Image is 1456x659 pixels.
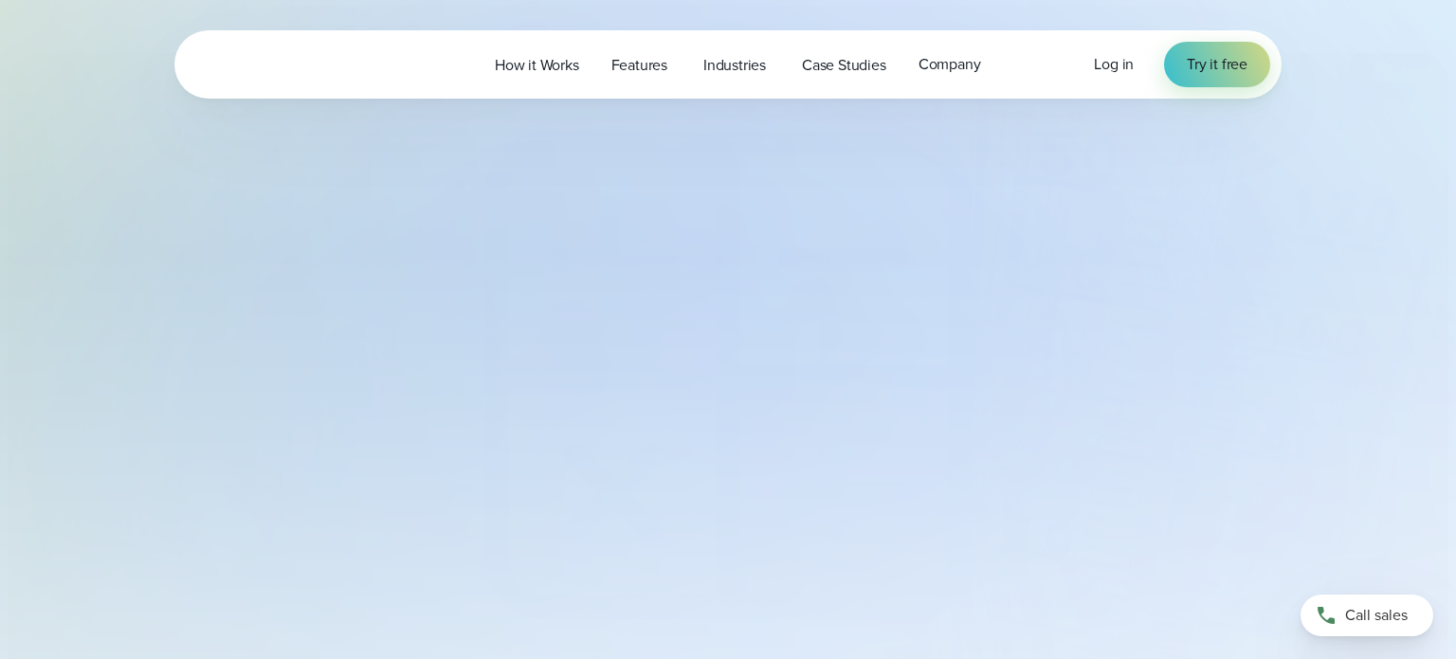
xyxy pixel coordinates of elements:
a: Call sales [1301,595,1433,636]
span: Case Studies [802,54,886,77]
span: Call sales [1345,604,1408,627]
span: Industries [703,54,766,77]
span: How it Works [495,54,579,77]
a: Try it free [1164,42,1270,87]
a: Case Studies [786,46,902,84]
a: How it Works [479,46,595,84]
span: Company [919,53,981,76]
a: Log in [1094,53,1134,76]
span: Features [611,54,667,77]
span: Log in [1094,53,1134,75]
span: Try it free [1187,53,1247,76]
